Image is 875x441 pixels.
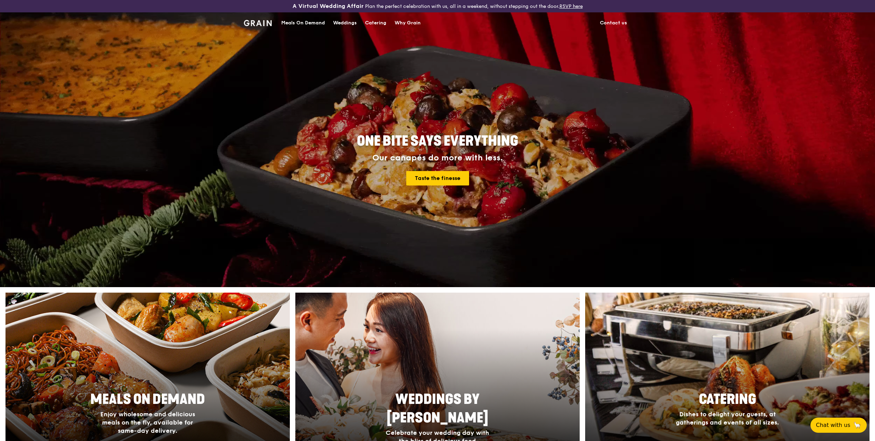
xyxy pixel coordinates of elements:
[365,13,386,33] div: Catering
[244,20,272,26] img: Grain
[596,13,631,33] a: Contact us
[357,133,518,149] span: ONE BITE SAYS EVERYTHING
[281,13,325,33] div: Meals On Demand
[816,421,850,429] span: Chat with us
[293,3,364,10] h3: A Virtual Wedding Affair
[390,13,425,33] a: Why Grain
[90,391,205,408] span: Meals On Demand
[333,13,357,33] div: Weddings
[314,153,561,163] div: Our canapés do more with less.
[559,3,583,9] a: RSVP here
[387,391,488,426] span: Weddings by [PERSON_NAME]
[100,410,195,434] span: Enjoy wholesome and delicious meals on the fly, available for same-day delivery.
[406,171,469,185] a: Taste the finesse
[395,13,421,33] div: Why Grain
[810,418,867,433] button: Chat with us🦙
[676,410,779,426] span: Dishes to delight your guests, at gatherings and events of all sizes.
[244,12,272,33] a: GrainGrain
[240,3,635,10] div: Plan the perfect celebration with us, all in a weekend, without stepping out the door.
[853,421,861,429] span: 🦙
[361,13,390,33] a: Catering
[699,391,756,408] span: Catering
[329,13,361,33] a: Weddings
